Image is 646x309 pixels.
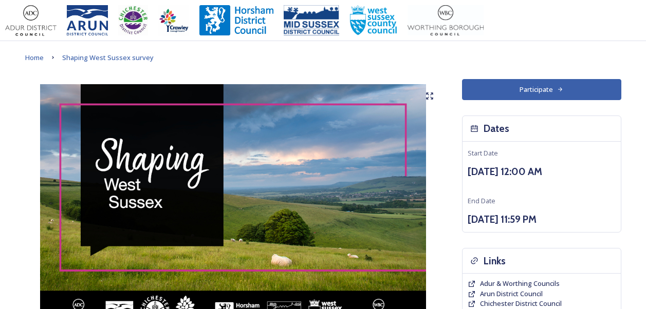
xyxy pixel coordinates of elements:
[484,121,509,136] h3: Dates
[468,164,616,179] h3: [DATE] 12:00 AM
[62,53,154,62] span: Shaping West Sussex survey
[462,79,621,100] button: Participate
[284,5,339,36] img: 150ppimsdc%20logo%20blue.png
[62,51,154,64] a: Shaping West Sussex survey
[480,289,543,298] span: Arun District Council
[468,196,495,205] span: End Date
[199,5,273,36] img: Horsham%20DC%20Logo.jpg
[480,299,562,308] span: Chichester District Council
[158,5,189,36] img: Crawley%20BC%20logo.jpg
[480,279,560,288] span: Adur & Worthing Councils
[480,279,560,288] a: Adur & Worthing Councils
[484,254,506,268] h3: Links
[67,5,108,36] img: Arun%20District%20Council%20logo%20blue%20CMYK.jpg
[349,5,398,36] img: WSCCPos-Spot-25mm.jpg
[408,5,484,36] img: Worthing_Adur%20%281%29.jpg
[480,289,543,299] a: Arun District Council
[468,148,498,158] span: Start Date
[118,5,148,36] img: CDC%20Logo%20-%20you%20may%20have%20a%20better%20version.jpg
[25,51,44,64] a: Home
[468,212,616,227] h3: [DATE] 11:59 PM
[480,299,562,308] a: Chichester District Council
[5,5,57,36] img: Adur%20logo%20%281%29.jpeg
[25,53,44,62] span: Home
